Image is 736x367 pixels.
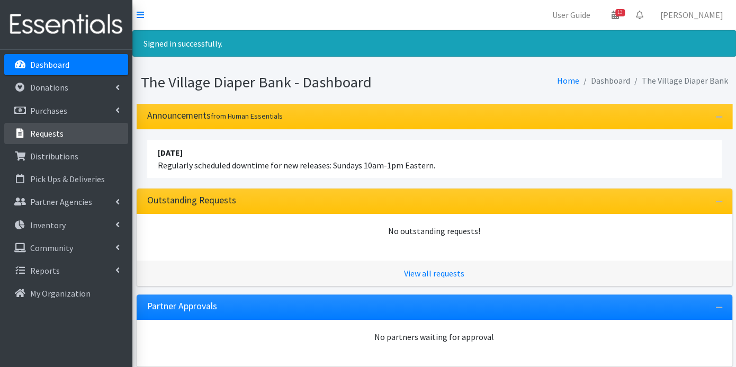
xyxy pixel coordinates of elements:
li: The Village Diaper Bank [630,73,728,88]
small: from Human Essentials [211,111,283,121]
p: Community [30,243,73,253]
p: Pick Ups & Deliveries [30,174,105,184]
p: Requests [30,128,64,139]
p: My Organization [30,288,91,299]
a: Donations [4,77,128,98]
div: No partners waiting for approval [147,330,722,343]
a: User Guide [544,4,599,25]
a: Home [557,75,579,86]
li: Regularly scheduled downtime for new releases: Sundays 10am-1pm Eastern. [147,140,722,178]
a: Partner Agencies [4,191,128,212]
a: My Organization [4,283,128,304]
p: Donations [30,82,68,93]
a: Requests [4,123,128,144]
p: Purchases [30,105,67,116]
h3: Announcements [147,110,283,121]
a: Pick Ups & Deliveries [4,168,128,190]
a: Purchases [4,100,128,121]
a: Reports [4,260,128,281]
span: 13 [615,9,625,16]
div: Signed in successfully. [132,30,736,57]
a: Community [4,237,128,258]
a: [PERSON_NAME] [652,4,732,25]
a: Inventory [4,214,128,236]
a: 13 [603,4,627,25]
li: Dashboard [579,73,630,88]
a: View all requests [404,268,464,279]
h3: Partner Approvals [147,301,217,312]
p: Inventory [30,220,66,230]
a: Dashboard [4,54,128,75]
h3: Outstanding Requests [147,195,236,206]
div: No outstanding requests! [147,225,722,237]
img: HumanEssentials [4,7,128,42]
p: Reports [30,265,60,276]
p: Partner Agencies [30,196,92,207]
p: Dashboard [30,59,69,70]
h1: The Village Diaper Bank - Dashboard [141,73,430,92]
p: Distributions [30,151,78,162]
strong: [DATE] [158,147,183,158]
a: Distributions [4,146,128,167]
